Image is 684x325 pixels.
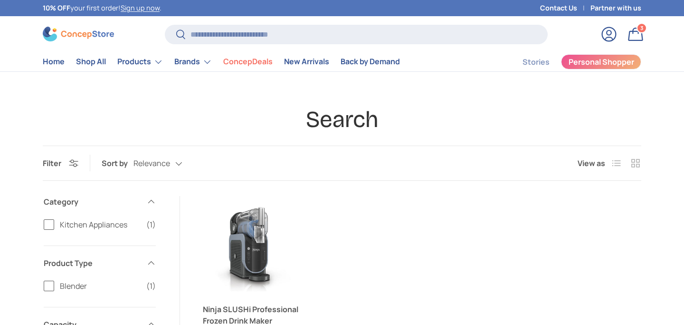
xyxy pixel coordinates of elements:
nav: Primary [43,52,400,71]
summary: Product Type [44,246,156,280]
a: Personal Shopper [561,54,641,69]
a: Back by Demand [341,52,400,71]
a: Shop All [76,52,106,71]
a: Stories [522,53,550,71]
button: Filter [43,158,78,168]
button: Relevance [133,155,201,172]
span: Product Type [44,257,141,269]
a: Brands [174,52,212,71]
span: (1) [146,280,156,292]
summary: Products [112,52,169,71]
img: ConcepStore [43,27,114,41]
a: Home [43,52,65,71]
strong: 10% OFF [43,3,70,12]
span: Category [44,196,141,207]
p: your first order! . [43,3,161,13]
a: Contact Us [540,3,590,13]
label: Sort by [102,158,133,169]
h1: Search [43,105,641,134]
summary: Category [44,185,156,219]
a: New Arrivals [284,52,329,71]
span: Personal Shopper [569,58,634,66]
span: View as [578,158,605,169]
span: Kitchen Appliances [60,219,141,230]
summary: Brands [169,52,218,71]
span: Blender [60,280,141,292]
a: ConcepDeals [223,52,273,71]
a: Ninja SLUSHi Professional Frozen Drink Maker [203,196,301,295]
span: 3 [640,24,643,31]
a: Partner with us [590,3,641,13]
span: Filter [43,158,61,168]
a: Sign up now [121,3,160,12]
span: (1) [146,219,156,230]
span: Relevance [133,159,170,168]
a: Products [117,52,163,71]
nav: Secondary [500,52,641,71]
